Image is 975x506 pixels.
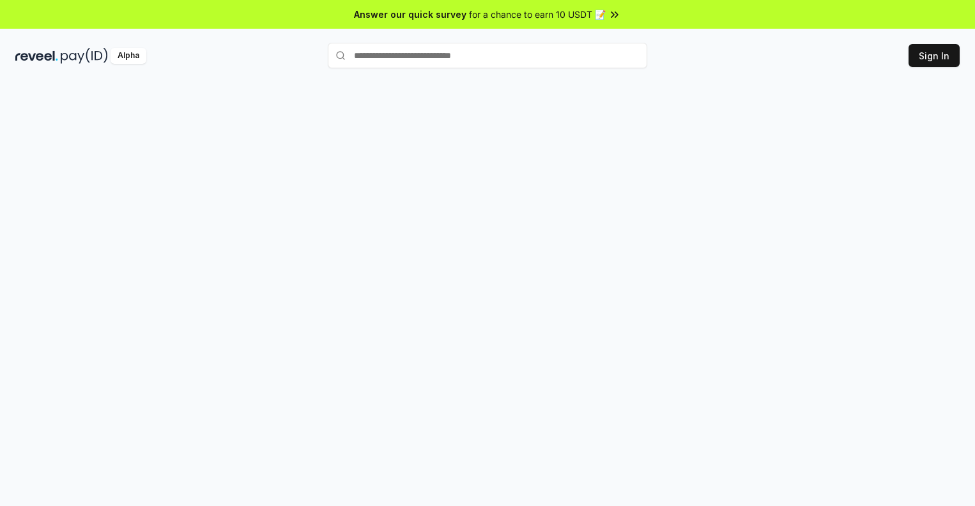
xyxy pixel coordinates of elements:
[111,48,146,64] div: Alpha
[909,44,960,67] button: Sign In
[15,48,58,64] img: reveel_dark
[469,8,606,21] span: for a chance to earn 10 USDT 📝
[61,48,108,64] img: pay_id
[354,8,466,21] span: Answer our quick survey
